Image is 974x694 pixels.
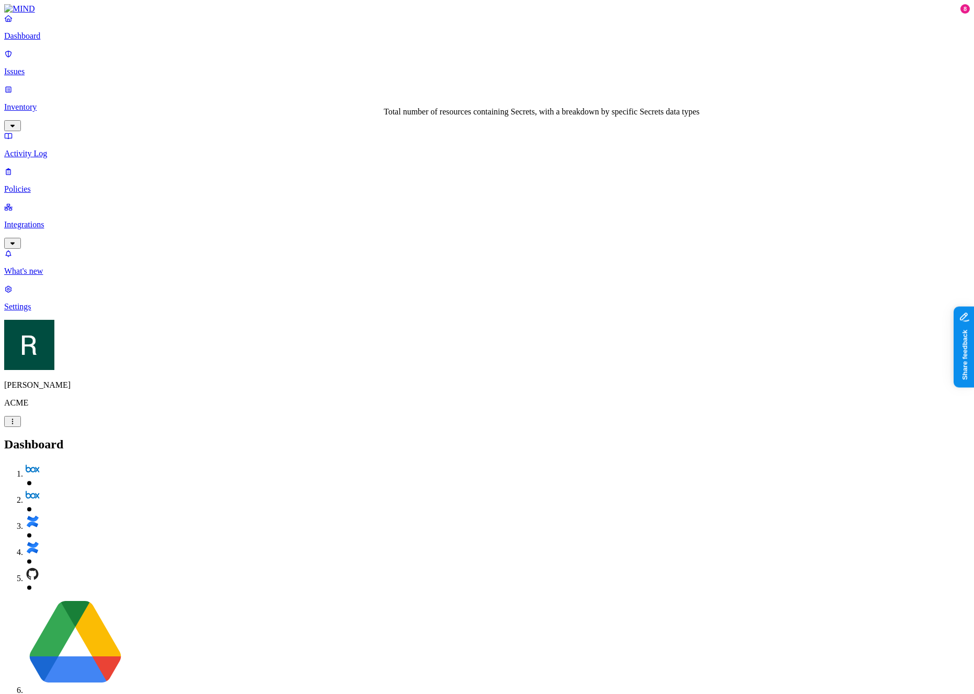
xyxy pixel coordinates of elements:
[4,85,970,130] a: Inventory
[4,4,970,14] a: MIND
[25,566,40,581] img: svg%3e
[4,14,970,41] a: Dashboard
[4,267,970,276] p: What's new
[960,4,970,14] div: 8
[4,302,970,311] p: Settings
[4,320,54,370] img: Ron Rabinovich
[4,4,35,14] img: MIND
[25,488,40,503] img: svg%3e
[4,398,970,408] p: ACME
[4,184,970,194] p: Policies
[25,593,125,693] img: svg%3e
[4,284,970,311] a: Settings
[4,167,970,194] a: Policies
[4,437,970,452] h2: Dashboard
[4,131,970,158] a: Activity Log
[4,202,970,247] a: Integrations
[384,107,700,117] div: Total number of resources containing Secrets, with a breakdown by specific Secrets data types
[4,49,970,76] a: Issues
[25,540,40,555] img: svg%3e
[25,462,40,477] img: svg%3e
[4,380,970,390] p: [PERSON_NAME]
[4,67,970,76] p: Issues
[4,102,970,112] p: Inventory
[4,220,970,229] p: Integrations
[4,31,970,41] p: Dashboard
[25,514,40,529] img: svg%3e
[4,249,970,276] a: What's new
[4,149,970,158] p: Activity Log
